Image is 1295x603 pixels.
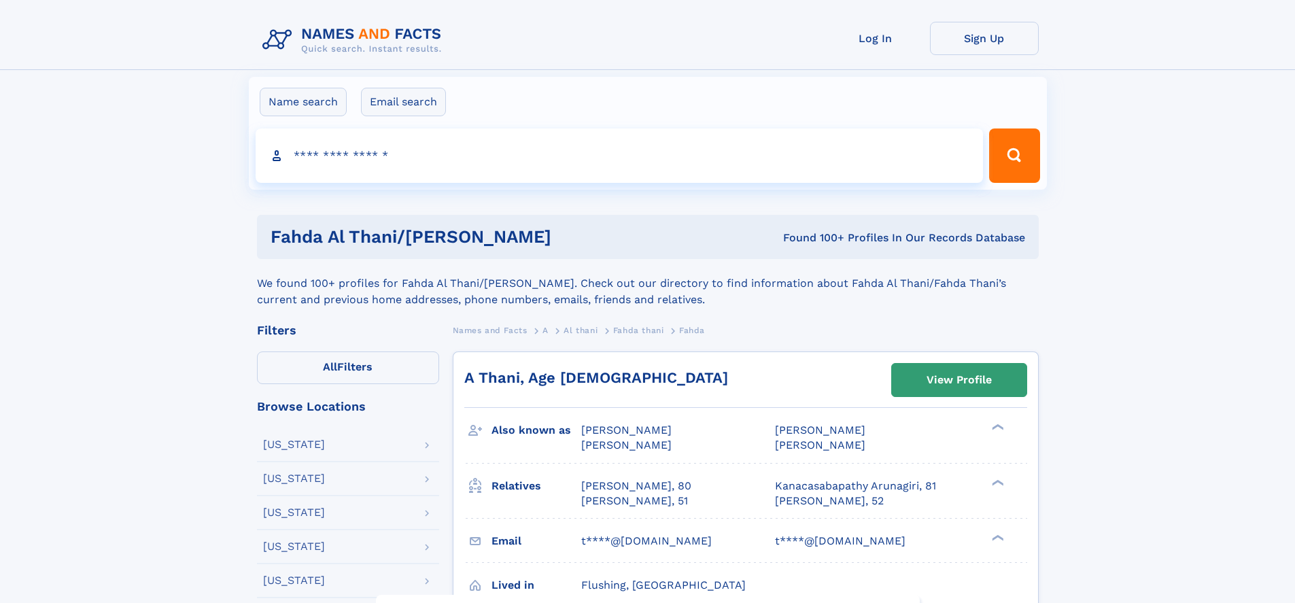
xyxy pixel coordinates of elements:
[667,230,1025,245] div: Found 100+ Profiles In Our Records Database
[775,438,865,451] span: [PERSON_NAME]
[263,439,325,450] div: [US_STATE]
[263,473,325,484] div: [US_STATE]
[257,400,439,413] div: Browse Locations
[581,479,691,494] a: [PERSON_NAME], 80
[775,479,936,494] a: Kanacasabapathy Arunagiri, 81
[361,88,446,116] label: Email search
[263,575,325,586] div: [US_STATE]
[453,322,528,339] a: Names and Facts
[989,128,1039,183] button: Search Button
[257,324,439,337] div: Filters
[613,322,664,339] a: Fahda thani
[257,259,1039,308] div: We found 100+ profiles for Fahda Al Thani/[PERSON_NAME]. Check out our directory to find informat...
[613,326,664,335] span: Fahda thani
[775,424,865,436] span: [PERSON_NAME]
[542,322,549,339] a: A
[564,322,598,339] a: Al thani
[581,424,672,436] span: [PERSON_NAME]
[257,22,453,58] img: Logo Names and Facts
[491,574,581,597] h3: Lived in
[988,478,1005,487] div: ❯
[260,88,347,116] label: Name search
[581,438,672,451] span: [PERSON_NAME]
[892,364,1026,396] a: View Profile
[930,22,1039,55] a: Sign Up
[775,494,884,509] a: [PERSON_NAME], 52
[581,579,746,591] span: Flushing, [GEOGRAPHIC_DATA]
[263,541,325,552] div: [US_STATE]
[256,128,984,183] input: search input
[679,326,705,335] span: Fahda
[464,369,728,386] a: A Thani, Age [DEMOGRAPHIC_DATA]
[271,228,668,245] h1: Fahda Al Thani/[PERSON_NAME]
[491,419,581,442] h3: Also known as
[564,326,598,335] span: Al thani
[988,533,1005,542] div: ❯
[542,326,549,335] span: A
[581,494,688,509] a: [PERSON_NAME], 51
[491,530,581,553] h3: Email
[821,22,930,55] a: Log In
[491,475,581,498] h3: Relatives
[323,360,337,373] span: All
[988,423,1005,432] div: ❯
[263,507,325,518] div: [US_STATE]
[257,351,439,384] label: Filters
[927,364,992,396] div: View Profile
